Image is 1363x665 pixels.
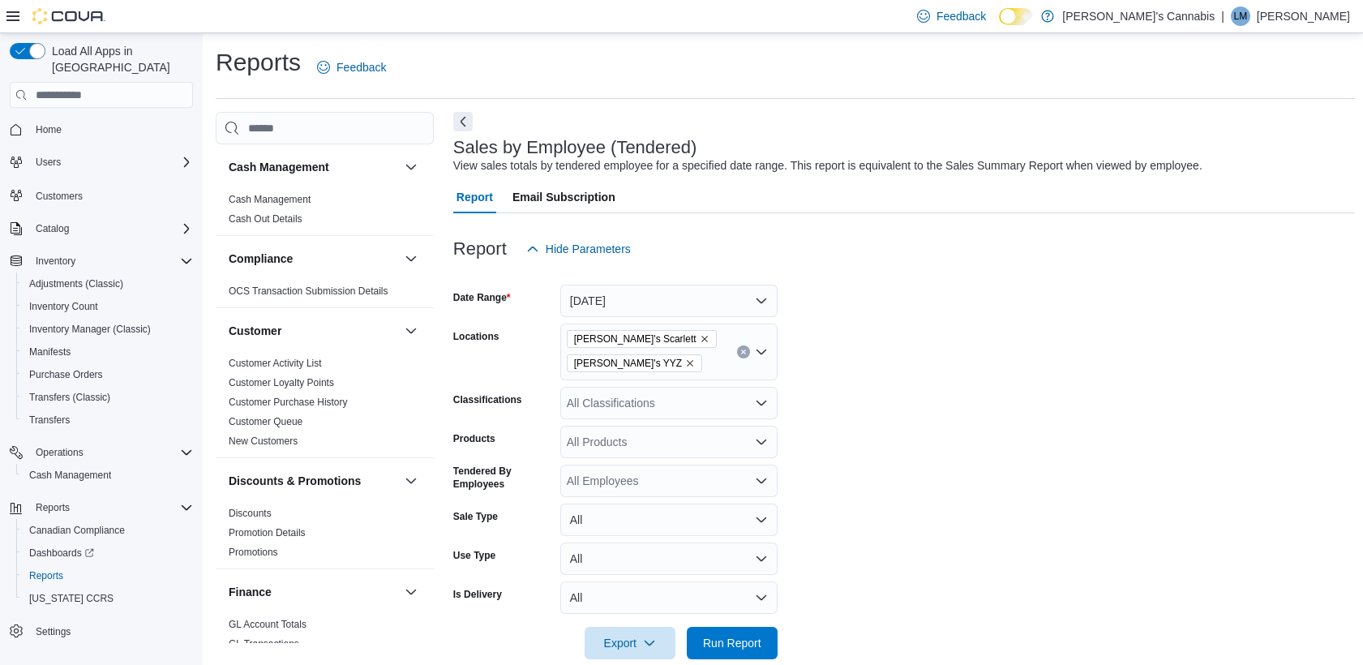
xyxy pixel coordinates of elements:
[36,222,69,235] span: Catalog
[453,239,507,259] h3: Report
[229,435,298,448] span: New Customers
[229,584,398,600] button: Finance
[23,589,120,608] a: [US_STATE] CCRS
[216,190,434,235] div: Cash Management
[29,345,71,358] span: Manifests
[36,190,83,203] span: Customers
[29,622,77,641] a: Settings
[16,409,199,431] button: Transfers
[755,345,768,358] button: Open list of options
[311,51,392,84] a: Feedback
[229,435,298,447] a: New Customers
[23,365,109,384] a: Purchase Orders
[229,193,311,206] span: Cash Management
[29,219,75,238] button: Catalog
[23,589,193,608] span: Washington CCRS
[560,285,778,317] button: [DATE]
[16,564,199,587] button: Reports
[29,391,110,404] span: Transfers (Classic)
[937,8,986,24] span: Feedback
[29,547,94,560] span: Dashboards
[3,620,199,643] button: Settings
[3,151,199,174] button: Users
[16,272,199,295] button: Adjustments (Classic)
[456,181,493,213] span: Report
[16,363,199,386] button: Purchase Orders
[229,416,302,427] a: Customer Queue
[453,330,499,343] label: Locations
[36,255,75,268] span: Inventory
[401,249,421,268] button: Compliance
[401,582,421,602] button: Finance
[1062,6,1215,26] p: [PERSON_NAME]'s Cannabis
[560,543,778,575] button: All
[23,466,193,485] span: Cash Management
[36,446,84,459] span: Operations
[3,441,199,464] button: Operations
[23,521,131,540] a: Canadian Compliance
[29,152,193,172] span: Users
[23,388,193,407] span: Transfers (Classic)
[546,241,631,257] span: Hide Parameters
[23,566,193,586] span: Reports
[229,584,272,600] h3: Finance
[1221,6,1224,26] p: |
[453,393,522,406] label: Classifications
[23,410,76,430] a: Transfers
[23,297,105,316] a: Inventory Count
[29,219,193,238] span: Catalog
[453,432,495,445] label: Products
[216,281,434,307] div: Compliance
[453,138,697,157] h3: Sales by Employee (Tendered)
[755,474,768,487] button: Open list of options
[36,156,61,169] span: Users
[29,469,111,482] span: Cash Management
[29,185,193,205] span: Customers
[29,300,98,313] span: Inventory Count
[453,291,511,304] label: Date Range
[229,508,272,519] a: Discounts
[453,157,1202,174] div: View sales totals by tendered employee for a specified date range. This report is equivalent to t...
[29,187,89,206] a: Customers
[23,342,77,362] a: Manifests
[574,355,682,371] span: [PERSON_NAME]'s YYZ
[703,635,761,651] span: Run Report
[229,507,272,520] span: Discounts
[29,443,193,462] span: Operations
[229,546,278,559] span: Promotions
[594,627,666,659] span: Export
[16,341,199,363] button: Manifests
[45,43,193,75] span: Load All Apps in [GEOGRAPHIC_DATA]
[32,8,105,24] img: Cova
[36,123,62,136] span: Home
[999,8,1033,25] input: Dark Mode
[23,466,118,485] a: Cash Management
[16,318,199,341] button: Inventory Manager (Classic)
[3,183,199,207] button: Customers
[23,365,193,384] span: Purchase Orders
[336,59,386,75] span: Feedback
[453,549,495,562] label: Use Type
[229,285,388,297] a: OCS Transaction Submission Details
[3,118,199,141] button: Home
[453,465,554,491] label: Tendered By Employees
[1231,6,1250,26] div: Leo Mojica
[16,519,199,542] button: Canadian Compliance
[453,510,498,523] label: Sale Type
[216,615,434,660] div: Finance
[737,345,750,358] button: Clear input
[560,581,778,614] button: All
[29,251,82,271] button: Inventory
[1234,6,1248,26] span: LM
[229,251,398,267] button: Compliance
[23,543,193,563] span: Dashboards
[29,621,193,641] span: Settings
[229,619,306,630] a: GL Account Totals
[229,377,334,388] a: Customer Loyalty Points
[229,323,281,339] h3: Customer
[229,358,322,369] a: Customer Activity List
[29,498,76,517] button: Reports
[229,194,311,205] a: Cash Management
[567,354,702,372] span: MaryJane's YYZ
